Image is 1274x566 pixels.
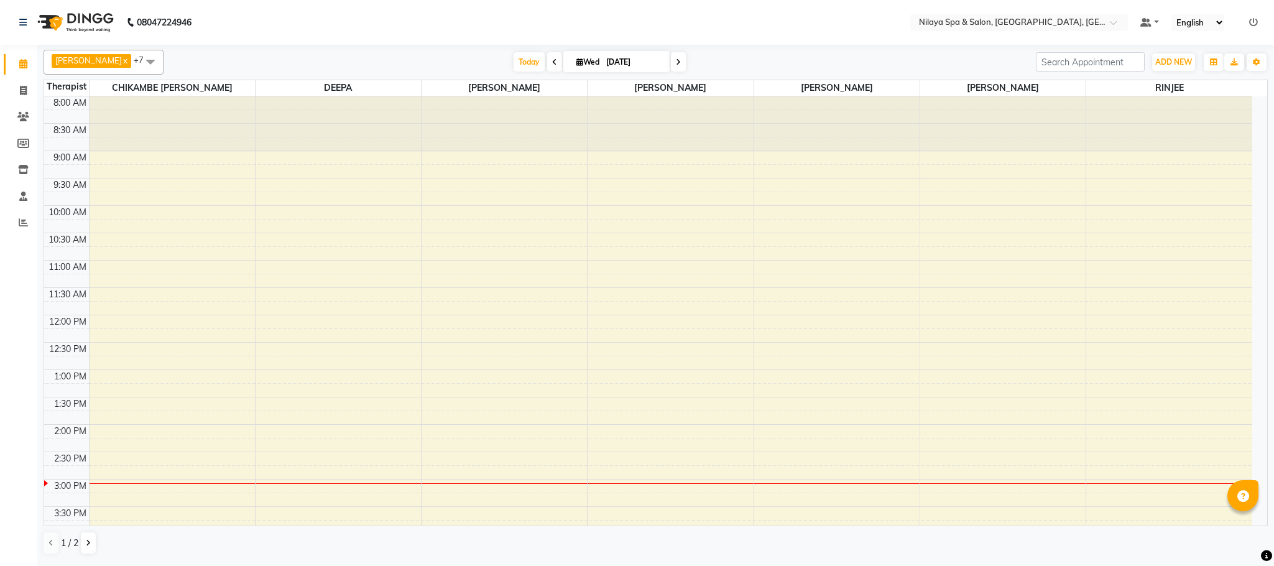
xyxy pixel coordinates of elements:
span: CHIKAMBE [PERSON_NAME] [90,80,255,96]
span: Today [514,52,545,72]
div: 11:00 AM [46,261,89,274]
img: logo [32,5,117,40]
div: 8:30 AM [51,124,89,137]
div: 10:30 AM [46,233,89,246]
div: 2:00 PM [52,425,89,438]
div: 3:30 PM [52,507,89,520]
b: 08047224946 [137,5,192,40]
div: 9:00 AM [51,151,89,164]
span: RINJEE [1086,80,1252,96]
span: +7 [134,55,153,65]
input: Search Appointment [1036,52,1145,72]
div: 8:00 AM [51,96,89,109]
div: 1:30 PM [52,397,89,411]
div: 1:00 PM [52,370,89,383]
span: [PERSON_NAME] [422,80,587,96]
input: 2025-09-03 [602,53,665,72]
span: DEEPA [256,80,421,96]
span: [PERSON_NAME] [754,80,920,96]
span: [PERSON_NAME] [920,80,1086,96]
iframe: chat widget [1222,516,1262,554]
div: 9:30 AM [51,179,89,192]
a: x [122,55,127,65]
div: 3:00 PM [52,480,89,493]
div: 11:30 AM [46,288,89,301]
div: 10:00 AM [46,206,89,219]
span: [PERSON_NAME] [588,80,753,96]
span: 1 / 2 [61,537,78,550]
div: 12:30 PM [47,343,89,356]
span: [PERSON_NAME] [55,55,122,65]
div: 12:00 PM [47,315,89,328]
div: Therapist [44,80,89,93]
span: ADD NEW [1155,57,1192,67]
div: 2:30 PM [52,452,89,465]
span: Wed [573,57,602,67]
button: ADD NEW [1152,53,1195,71]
